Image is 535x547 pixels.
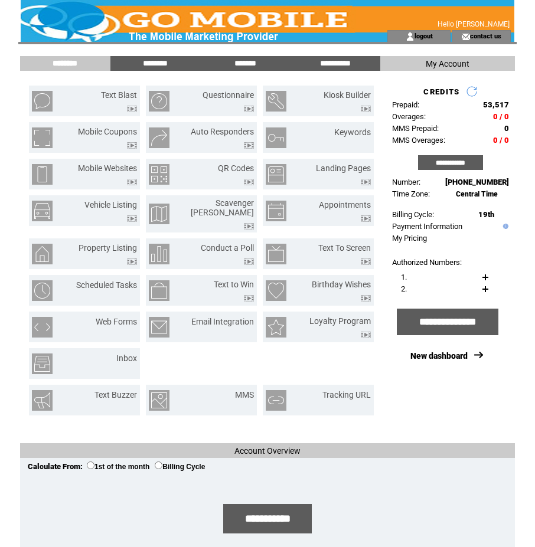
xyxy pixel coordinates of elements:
[32,201,53,221] img: vehicle-listing.png
[334,127,371,137] a: Keywords
[456,190,498,198] span: Central Time
[127,142,137,149] img: video.png
[415,32,433,40] a: logout
[361,179,371,185] img: video.png
[392,112,426,121] span: Overages:
[392,100,419,109] span: Prepaid:
[244,223,254,230] img: video.png
[361,215,371,222] img: video.png
[361,258,371,265] img: video.png
[244,295,254,302] img: video.png
[127,215,137,222] img: video.png
[149,127,169,148] img: auto-responders.png
[214,280,254,289] a: Text to Win
[401,284,407,293] span: 2.
[191,317,254,326] a: Email Integration
[493,136,509,145] span: 0 / 0
[155,463,205,471] label: Billing Cycle
[155,461,162,469] input: Billing Cycle
[266,201,286,221] img: appointments.png
[410,351,468,361] a: New dashboard
[32,91,53,112] img: text-blast.png
[478,210,494,219] span: 19th
[392,189,430,198] span: Time Zone:
[470,32,501,40] a: contact us
[244,258,254,265] img: video.png
[309,316,371,326] a: Loyalty Program
[406,32,415,41] img: account_icon.gif
[504,124,509,133] span: 0
[361,106,371,112] img: video.png
[84,200,137,209] a: Vehicle Listing
[32,280,53,301] img: scheduled-tasks.png
[493,112,509,121] span: 0 / 0
[392,210,434,219] span: Billing Cycle:
[266,390,286,411] img: tracking-url.png
[426,59,469,68] span: My Account
[116,353,137,363] a: Inbox
[318,243,371,253] a: Text To Screen
[32,353,53,374] img: inbox.png
[101,90,137,100] a: Text Blast
[32,127,53,148] img: mobile-coupons.png
[361,332,371,338] img: video.png
[266,280,286,301] img: birthday-wishes.png
[94,390,137,399] a: Text Buzzer
[127,106,137,112] img: video.png
[266,127,286,148] img: keywords.png
[218,163,254,173] a: QR Codes
[191,198,254,217] a: Scavenger [PERSON_NAME]
[78,127,137,136] a: Mobile Coupons
[191,127,254,136] a: Auto Responders
[149,390,169,411] img: mms.png
[266,91,286,112] img: kiosk-builder.png
[392,222,462,231] a: Payment Information
[149,280,169,301] img: text-to-win.png
[87,463,149,471] label: 1st of the month
[127,258,137,265] img: video.png
[149,204,169,224] img: scavenger-hunt.png
[445,178,509,186] span: [PHONE_NUMBER]
[392,234,427,243] a: My Pricing
[244,142,254,149] img: video.png
[322,390,371,399] a: Tracking URL
[312,280,371,289] a: Birthday Wishes
[423,87,459,96] span: CREDITS
[266,244,286,264] img: text-to-screen.png
[149,317,169,338] img: email-integration.png
[392,124,439,133] span: MMS Prepaid:
[392,136,445,145] span: MMS Overages:
[127,179,137,185] img: video.png
[32,390,53,411] img: text-buzzer.png
[76,280,137,290] a: Scheduled Tasks
[244,179,254,185] img: video.png
[87,461,94,469] input: 1st of the month
[483,100,509,109] span: 53,517
[266,164,286,185] img: landing-pages.png
[96,317,137,326] a: Web Forms
[28,462,83,471] span: Calculate From:
[32,164,53,185] img: mobile-websites.png
[149,244,169,264] img: conduct-a-poll.png
[32,244,53,264] img: property-listing.png
[266,317,286,338] img: loyalty-program.png
[319,200,371,209] a: Appointments
[401,273,407,281] span: 1.
[438,20,510,28] span: Hello [PERSON_NAME]
[392,258,462,267] span: Authorized Numbers:
[234,446,301,456] span: Account Overview
[500,224,508,229] img: help.gif
[244,106,254,112] img: video.png
[32,317,53,338] img: web-forms.png
[201,243,254,253] a: Conduct a Poll
[461,32,470,41] img: contact_us_icon.gif
[79,243,137,253] a: Property Listing
[203,90,254,100] a: Questionnaire
[324,90,371,100] a: Kiosk Builder
[78,163,137,173] a: Mobile Websites
[235,390,254,399] a: MMS
[149,91,169,112] img: questionnaire.png
[361,295,371,302] img: video.png
[149,164,169,185] img: qr-codes.png
[392,178,420,186] span: Number:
